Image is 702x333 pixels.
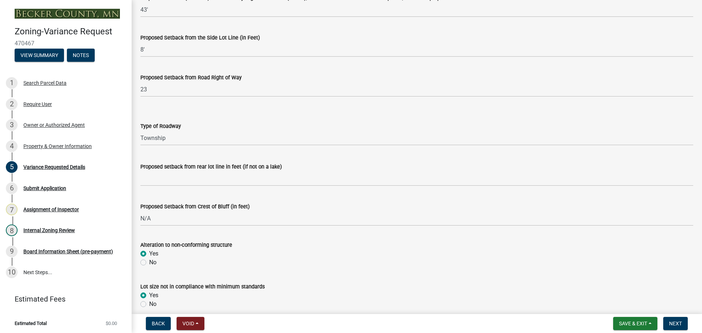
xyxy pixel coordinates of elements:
[6,224,18,236] div: 8
[6,292,120,306] a: Estimated Fees
[15,53,64,58] wm-modal-confirm: Summary
[23,80,67,86] div: Search Parcel Data
[140,243,232,248] label: Alteration to non-conforming structure
[6,119,18,131] div: 3
[146,317,171,330] button: Back
[23,102,52,107] div: Require User
[23,144,92,149] div: Property & Owner Information
[23,164,85,170] div: Variance Requested Details
[140,124,181,129] label: Type of Roadway
[15,40,117,47] span: 470467
[619,321,647,326] span: Save & Exit
[15,49,64,62] button: View Summary
[6,140,18,152] div: 4
[6,246,18,257] div: 9
[149,258,156,267] label: No
[67,53,95,58] wm-modal-confirm: Notes
[15,26,126,37] h4: Zoning-Variance Request
[6,77,18,89] div: 1
[140,75,242,80] label: Proposed Setback from Road Right of Way
[149,249,158,258] label: Yes
[149,291,158,300] label: Yes
[140,204,250,209] label: Proposed Setback from Crest of Bluff (in feet)
[23,228,75,233] div: Internal Zoning Review
[23,207,79,212] div: Assignment of Inspector
[106,321,117,326] span: $0.00
[23,186,66,191] div: Submit Application
[6,266,18,278] div: 10
[140,164,282,170] label: Proposed setback from rear lot line in feet (if not on a lake)
[149,300,156,309] label: No
[6,182,18,194] div: 6
[23,249,113,254] div: Board Information Sheet (pre-payment)
[152,321,165,326] span: Back
[67,49,95,62] button: Notes
[669,321,682,326] span: Next
[663,317,688,330] button: Next
[182,321,194,326] span: Void
[140,284,265,290] label: Lot size not in compliance with minimum standards
[6,161,18,173] div: 5
[140,35,260,41] label: Proposed Setback from the Side Lot Line (in Feet)
[15,9,120,19] img: Becker County, Minnesota
[15,321,47,326] span: Estimated Total
[6,98,18,110] div: 2
[6,204,18,215] div: 7
[177,317,204,330] button: Void
[613,317,657,330] button: Save & Exit
[23,122,85,128] div: Owner or Authorized Agent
